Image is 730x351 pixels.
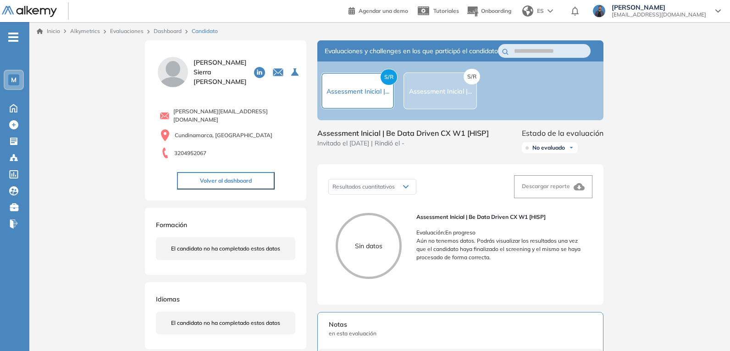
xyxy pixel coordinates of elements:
[171,245,280,253] span: El candidato no ha completado estos datos
[569,145,574,150] img: Ícono de flecha
[154,28,182,34] a: Dashboard
[348,5,408,16] a: Agendar una demo
[409,87,472,95] span: Assessment Inicial |...
[532,144,565,151] span: No evaluado
[416,237,585,262] p: Aún no tenemos datos. Podrás visualizar los resultados una vez que el candidato haya finalizado e...
[177,172,275,189] button: Volver al dashboard
[481,7,511,14] span: Onboarding
[2,6,57,17] img: Logo
[8,36,18,38] i: -
[329,320,592,329] span: Notas
[332,183,395,190] span: Resultados cuantitativos
[171,319,280,327] span: El candidato no ha completado estos datos
[173,107,295,124] span: [PERSON_NAME][EMAIL_ADDRESS][DOMAIN_NAME]
[156,295,180,303] span: Idiomas
[37,27,60,35] a: Inicio
[522,6,533,17] img: world
[464,69,480,84] span: S/R
[416,213,585,221] span: Assessment Inicial | Be Data Driven CX W1 [HISP]
[11,76,17,84] span: M
[537,7,544,15] span: ES
[174,149,206,157] span: 3204952067
[612,11,706,18] span: [EMAIL_ADDRESS][DOMAIN_NAME]
[329,329,592,338] span: en esta evaluación
[110,28,144,34] a: Evaluaciones
[194,58,247,87] span: [PERSON_NAME] Sierra [PERSON_NAME]
[416,228,585,237] p: Evaluación : En progreso
[522,128,603,139] span: Estado de la evaluación
[156,221,187,229] span: Formación
[325,46,498,56] span: Evaluaciones y challenges en los que participó el candidato
[380,69,398,85] span: S/R
[192,27,218,35] span: Candidato
[317,128,489,139] span: Assessment Inicial | Be Data Driven CX W1 [HISP]
[514,175,592,198] button: Descargar reporte
[156,55,190,89] img: PROFILE_MENU_LOGO_USER
[317,139,489,148] span: Invitado el [DATE] | Rindió el -
[326,87,389,95] span: Assessment Inicial |...
[359,7,408,14] span: Agendar una demo
[70,28,100,34] span: Alkymetrics
[433,7,459,14] span: Tutoriales
[612,4,706,11] span: [PERSON_NAME]
[522,183,570,189] span: Descargar reporte
[175,131,272,139] span: Cundinamarca, [GEOGRAPHIC_DATA]
[338,241,399,251] p: Sin datos
[547,9,553,13] img: arrow
[466,1,511,21] button: Onboarding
